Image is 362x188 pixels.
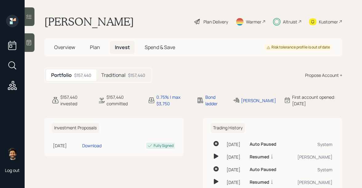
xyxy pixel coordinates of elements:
[101,72,126,78] h5: Traditional
[241,97,276,104] div: [PERSON_NAME]
[227,154,245,160] div: [DATE]
[250,154,269,160] h6: Resumed
[211,123,245,133] h6: Trading History
[288,154,332,160] div: [PERSON_NAME]
[54,44,75,51] span: Overview
[283,19,297,25] div: Altruist
[292,94,342,107] div: First account opened: [DATE]
[115,44,130,51] span: Invest
[5,167,20,173] div: Log out
[288,179,332,186] div: [PERSON_NAME]
[288,166,332,173] div: System
[44,15,134,28] h1: [PERSON_NAME]
[267,45,330,50] div: Risk tolerance profile is out of date
[107,94,140,107] div: $157,440 committed
[227,141,245,148] div: [DATE]
[227,166,245,173] div: [DATE]
[250,142,276,147] h6: Auto Paused
[154,143,174,148] div: Fully Signed
[6,148,18,160] img: eric-schwartz-headshot.png
[203,19,228,25] div: Plan Delivery
[90,44,100,51] span: Plan
[156,94,189,107] div: 0.75% | max $3,750
[53,142,80,149] div: [DATE]
[319,19,338,25] div: Kustomer
[288,141,332,148] div: System
[246,19,261,25] div: Warmer
[250,167,276,172] h6: Auto Paused
[145,44,175,51] span: Spend & Save
[51,72,72,78] h5: Portfolio
[82,142,102,149] div: Download
[60,94,90,107] div: $157,440 invested
[205,94,225,107] div: Bond ladder
[227,179,245,186] div: [DATE]
[250,180,269,185] h6: Resumed
[128,72,145,78] div: $157,440
[74,72,91,78] div: $157,440
[305,72,342,78] div: Propose Account +
[52,123,99,133] h6: Investment Proposals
